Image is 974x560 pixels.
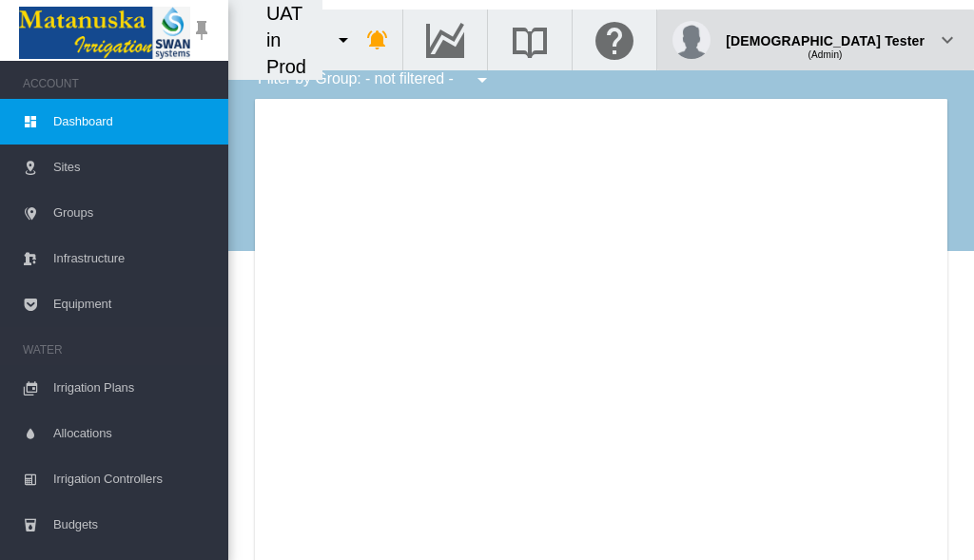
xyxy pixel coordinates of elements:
[507,29,553,51] md-icon: Search the knowledge base
[471,68,494,91] md-icon: icon-menu-down
[53,502,213,548] span: Budgets
[53,236,213,281] span: Infrastructure
[592,29,637,51] md-icon: Click here for help
[936,29,959,51] md-icon: icon-chevron-down
[190,19,213,42] md-icon: icon-pin
[19,7,190,59] img: Matanuska_LOGO.png
[332,29,355,51] md-icon: icon-menu-down
[366,29,389,51] md-icon: icon-bell-ring
[53,365,213,411] span: Irrigation Plans
[422,29,468,51] md-icon: Go to the Data Hub
[53,145,213,190] span: Sites
[53,281,213,327] span: Equipment
[359,21,397,59] button: icon-bell-ring
[23,335,213,365] span: WATER
[657,10,974,70] button: [DEMOGRAPHIC_DATA] Tester (Admin) icon-chevron-down
[53,456,213,502] span: Irrigation Controllers
[463,61,501,99] button: icon-menu-down
[53,99,213,145] span: Dashboard
[53,190,213,236] span: Groups
[23,68,213,99] span: ACCOUNT
[243,61,507,99] div: Filter by Group: - not filtered -
[53,411,213,456] span: Allocations
[726,24,925,43] div: [DEMOGRAPHIC_DATA] Tester
[672,21,711,59] img: profile.jpg
[808,49,843,60] span: (Admin)
[324,21,362,59] button: icon-menu-down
